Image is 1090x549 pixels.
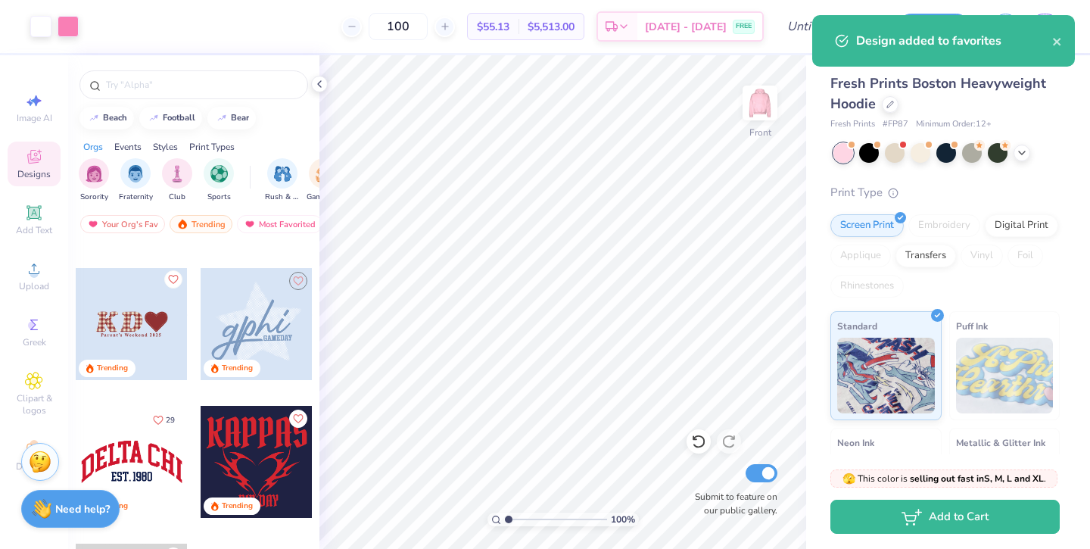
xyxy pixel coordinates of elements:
div: filter for Fraternity [119,158,153,203]
img: Game Day Image [316,165,333,182]
img: most_fav.gif [244,219,256,229]
div: Design added to favorites [856,32,1052,50]
span: Neon Ink [837,435,874,451]
div: Embroidery [908,214,980,237]
span: Fresh Prints [830,118,875,131]
input: Try "Alpha" [104,77,298,92]
span: Rush & Bid [265,192,300,203]
span: # FP87 [883,118,908,131]
span: Greek [23,336,46,348]
button: football [139,107,202,129]
div: Orgs [83,140,103,154]
img: Club Image [169,165,185,182]
div: beach [103,114,127,122]
span: Clipart & logos [8,392,61,416]
span: 29 [166,416,175,424]
div: Trending [222,363,253,374]
img: trend_line.gif [88,114,100,123]
div: Front [749,126,771,139]
div: bear [231,114,249,122]
span: Fraternity [119,192,153,203]
img: Sorority Image [86,165,103,182]
div: Trending [97,363,128,374]
img: trend_line.gif [216,114,228,123]
div: Events [114,140,142,154]
span: Add Text [16,224,52,236]
span: This color is . [842,472,1046,485]
div: Styles [153,140,178,154]
button: beach [79,107,134,129]
div: Digital Print [985,214,1058,237]
div: filter for Sports [204,158,234,203]
label: Submit to feature on our public gallery. [687,490,777,517]
span: Decorate [16,460,52,473]
div: Applique [830,245,891,267]
div: Trending [222,501,253,512]
button: Like [146,410,182,430]
button: filter button [204,158,234,203]
img: Standard [837,338,935,413]
span: $5,513.00 [528,19,575,35]
button: close [1052,32,1063,50]
img: Rush & Bid Image [274,165,291,182]
button: Like [289,410,307,428]
button: Add to Cart [830,500,1060,534]
strong: selling out fast in S, M, L and XL [910,473,1044,485]
button: filter button [307,158,341,203]
div: Transfers [895,245,956,267]
button: filter button [79,158,109,203]
div: Trending [170,215,232,233]
div: Most Favorited [237,215,322,233]
div: filter for Sorority [79,158,109,203]
span: Minimum Order: 12 + [916,118,992,131]
span: Club [169,192,185,203]
div: Print Type [830,184,1060,201]
span: FREE [736,21,752,32]
input: – – [369,13,428,40]
span: Puff Ink [956,318,988,334]
span: Sorority [80,192,108,203]
img: Puff Ink [956,338,1054,413]
img: Fraternity Image [127,165,144,182]
span: Sports [207,192,231,203]
img: most_fav.gif [87,219,99,229]
img: trend_line.gif [148,114,160,123]
div: Print Types [189,140,235,154]
input: Untitled Design [775,11,886,42]
button: filter button [162,158,192,203]
img: trending.gif [176,219,188,229]
div: filter for Game Day [307,158,341,203]
div: Screen Print [830,214,904,237]
span: Image AI [17,112,52,124]
img: Sports Image [210,165,228,182]
span: [DATE] - [DATE] [645,19,727,35]
span: Metallic & Glitter Ink [956,435,1045,451]
span: 100 % [611,513,635,526]
span: Upload [19,280,49,292]
span: Designs [17,168,51,180]
div: Vinyl [961,245,1003,267]
div: filter for Club [162,158,192,203]
span: Standard [837,318,877,334]
span: Game Day [307,192,341,203]
button: Like [164,270,182,289]
div: football [163,114,195,122]
div: Foil [1007,245,1043,267]
span: 🫣 [842,472,855,486]
strong: Need help? [55,502,110,516]
div: Rhinestones [830,275,904,298]
button: bear [207,107,256,129]
div: filter for Rush & Bid [265,158,300,203]
button: filter button [265,158,300,203]
span: $55.13 [477,19,509,35]
div: Your Org's Fav [80,215,165,233]
button: filter button [119,158,153,203]
img: Front [745,88,775,118]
